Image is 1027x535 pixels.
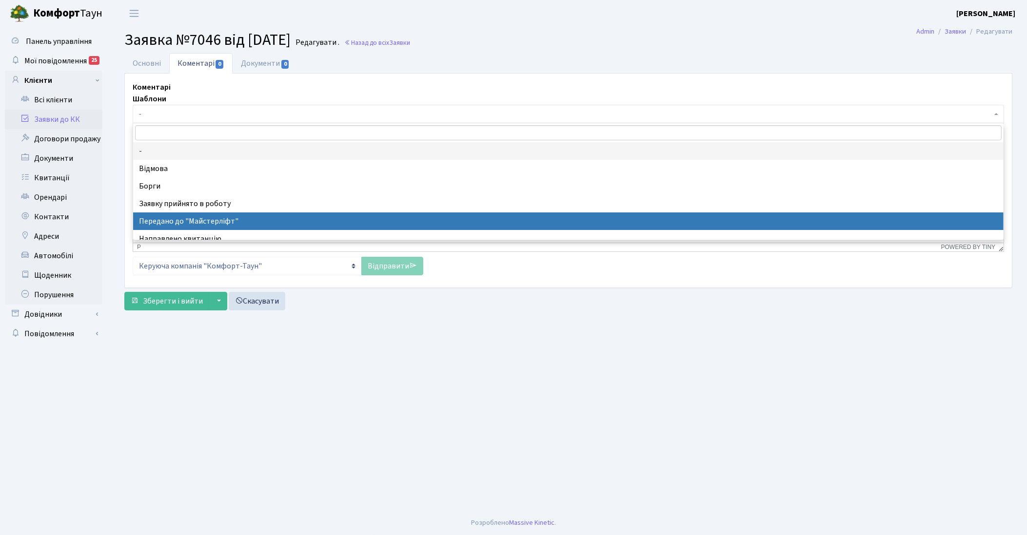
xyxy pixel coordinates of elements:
[5,129,102,149] a: Договори продажу
[133,81,171,93] label: Коментарі
[5,90,102,110] a: Всі клієнти
[139,109,992,119] span: -
[124,53,169,74] a: Основні
[10,4,29,23] img: logo.png
[5,51,102,71] a: Мої повідомлення25
[124,292,209,310] button: Зберегти і вийти
[133,195,1004,212] li: Заявку прийнято в роботу
[143,296,203,306] span: Зберегти і вийти
[5,32,102,51] a: Панель управління
[8,8,863,19] body: Rich Text Area. Press ALT-0 for help.
[233,53,298,74] a: Документи
[344,38,410,47] a: Назад до всіхЗаявки
[956,8,1015,19] b: [PERSON_NAME]
[133,142,1004,160] li: -
[995,243,1004,251] div: Resize
[5,71,102,90] a: Клієнти
[26,36,92,47] span: Панель управління
[5,207,102,227] a: Контакти
[5,285,102,305] a: Порушення
[5,110,102,129] a: Заявки до КК
[966,26,1012,37] li: Редагувати
[5,188,102,207] a: Орендарі
[902,21,1027,42] nav: breadcrumb
[133,93,166,105] label: Шаблони
[5,324,102,344] a: Повідомлення
[5,149,102,168] a: Документи
[941,244,996,250] a: Powered by Tiny
[5,168,102,188] a: Квитанції
[133,105,1004,123] span: -
[229,292,285,310] a: Скасувати
[389,38,410,47] span: Заявки
[133,230,1004,248] li: Направлено квитанцію
[471,517,556,528] div: Розроблено .
[294,38,339,47] small: Редагувати .
[89,56,99,65] div: 25
[133,177,1004,195] li: Борги
[509,517,554,528] a: Massive Kinetic
[5,227,102,246] a: Адреси
[133,160,1004,177] li: Відмова
[281,60,289,69] span: 0
[133,212,1004,230] li: Передано до "Майстерліфт"
[33,5,102,22] span: Таун
[5,246,102,266] a: Автомобілі
[956,8,1015,19] a: [PERSON_NAME]
[5,266,102,285] a: Щоденник
[916,26,934,37] a: Admin
[24,56,87,66] span: Мої повідомлення
[124,29,291,51] span: Заявка №7046 від [DATE]
[5,305,102,324] a: Довідники
[945,26,966,37] a: Заявки
[33,5,80,21] b: Комфорт
[122,5,146,21] button: Переключити навігацію
[169,53,233,74] a: Коментарі
[137,244,141,250] div: p
[216,60,223,69] span: 0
